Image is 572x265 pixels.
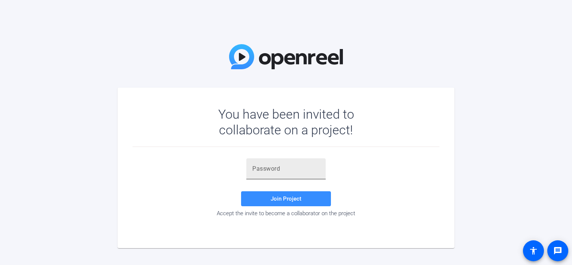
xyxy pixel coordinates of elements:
[133,210,439,217] div: Accept the invite to become a collaborator on the project
[529,246,538,255] mat-icon: accessibility
[229,44,343,69] img: OpenReel Logo
[241,191,331,206] button: Join Project
[197,106,376,138] div: You have been invited to collaborate on a project!
[252,164,320,173] input: Password
[553,246,562,255] mat-icon: message
[271,195,301,202] span: Join Project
